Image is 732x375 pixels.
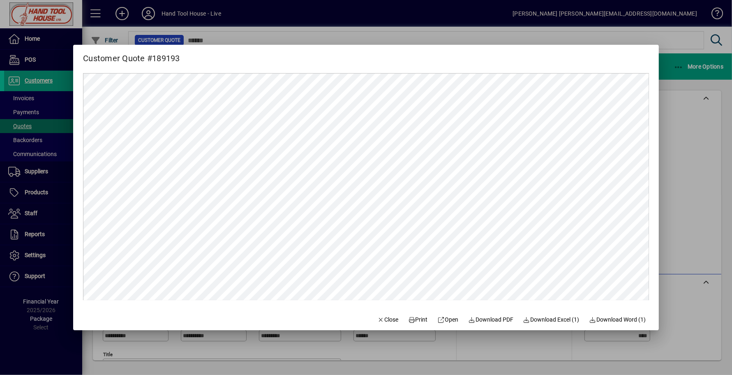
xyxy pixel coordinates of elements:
span: Print [408,315,428,324]
span: Open [438,315,459,324]
button: Download Excel (1) [520,312,583,327]
span: Download Word (1) [589,315,646,324]
h2: Customer Quote #189193 [73,45,190,65]
button: Download Word (1) [586,312,649,327]
button: Close [374,312,402,327]
span: Close [377,315,398,324]
a: Download PDF [465,312,517,327]
a: Open [434,312,462,327]
span: Download Excel (1) [523,315,580,324]
span: Download PDF [468,315,513,324]
button: Print [405,312,431,327]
